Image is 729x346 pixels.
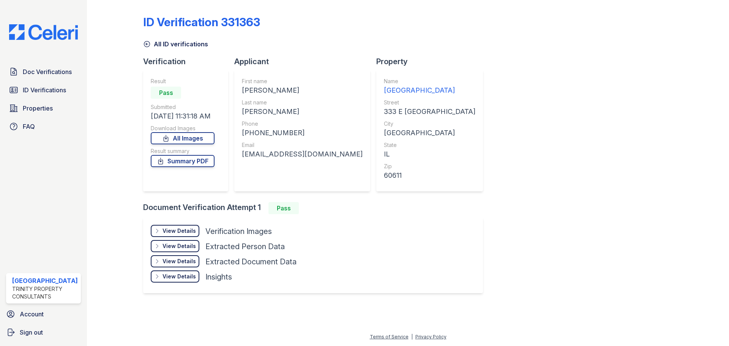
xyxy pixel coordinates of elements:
[242,85,363,96] div: [PERSON_NAME]
[205,256,297,267] div: Extracted Document Data
[415,334,447,340] a: Privacy Policy
[3,24,84,40] img: CE_Logo_Blue-a8612792a0a2168367f1c8372b55b34899dd931a85d93a1a3d3e32e68fde9ad4.png
[151,103,215,111] div: Submitted
[6,64,81,79] a: Doc Verifications
[384,99,475,106] div: Street
[23,85,66,95] span: ID Verifications
[384,170,475,181] div: 60611
[151,147,215,155] div: Result summary
[163,227,196,235] div: View Details
[268,202,299,214] div: Pass
[242,120,363,128] div: Phone
[23,67,72,76] span: Doc Verifications
[384,149,475,160] div: IL
[384,85,475,96] div: [GEOGRAPHIC_DATA]
[143,56,234,67] div: Verification
[143,39,208,49] a: All ID verifications
[370,334,409,340] a: Terms of Service
[376,56,489,67] div: Property
[12,276,78,285] div: [GEOGRAPHIC_DATA]
[163,258,196,265] div: View Details
[151,132,215,144] a: All Images
[242,149,363,160] div: [EMAIL_ADDRESS][DOMAIN_NAME]
[384,141,475,149] div: State
[242,141,363,149] div: Email
[23,122,35,131] span: FAQ
[6,101,81,116] a: Properties
[143,202,489,214] div: Document Verification Attempt 1
[384,77,475,96] a: Name [GEOGRAPHIC_DATA]
[384,77,475,85] div: Name
[143,15,260,29] div: ID Verification 331363
[384,106,475,117] div: 333 E [GEOGRAPHIC_DATA]
[242,106,363,117] div: [PERSON_NAME]
[23,104,53,113] span: Properties
[151,125,215,132] div: Download Images
[3,325,84,340] a: Sign out
[384,163,475,170] div: Zip
[20,310,44,319] span: Account
[205,241,285,252] div: Extracted Person Data
[151,87,181,99] div: Pass
[242,99,363,106] div: Last name
[151,77,215,85] div: Result
[151,155,215,167] a: Summary PDF
[411,334,413,340] div: |
[6,82,81,98] a: ID Verifications
[3,307,84,322] a: Account
[151,111,215,122] div: [DATE] 11:31:18 AM
[384,128,475,138] div: [GEOGRAPHIC_DATA]
[205,226,272,237] div: Verification Images
[163,242,196,250] div: View Details
[163,273,196,280] div: View Details
[242,128,363,138] div: [PHONE_NUMBER]
[20,328,43,337] span: Sign out
[242,77,363,85] div: First name
[12,285,78,300] div: Trinity Property Consultants
[205,272,232,282] div: Insights
[384,120,475,128] div: City
[6,119,81,134] a: FAQ
[234,56,376,67] div: Applicant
